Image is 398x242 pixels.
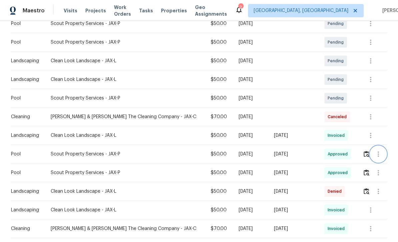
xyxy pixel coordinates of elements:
[114,4,131,17] span: Work Orders
[11,225,40,232] div: Cleaning
[274,151,314,157] div: [DATE]
[274,169,314,176] div: [DATE]
[11,151,40,157] div: Pool
[11,114,40,120] div: Cleaning
[364,169,369,176] img: Review Icon
[211,188,228,195] div: $50.00
[328,58,346,64] span: Pending
[11,207,40,213] div: Landscaping
[328,151,350,157] span: Approved
[211,58,228,64] div: $50.00
[254,7,348,14] span: [GEOGRAPHIC_DATA], [GEOGRAPHIC_DATA]
[211,95,228,102] div: $50.00
[239,151,264,157] div: [DATE]
[274,225,314,232] div: [DATE]
[328,95,346,102] span: Pending
[211,76,228,83] div: $50.00
[363,146,370,162] button: Review Icon
[11,95,40,102] div: Pool
[328,20,346,27] span: Pending
[11,76,40,83] div: Landscaping
[51,151,200,157] div: Scout Property Services - JAX-P
[51,114,200,120] div: [PERSON_NAME] & [PERSON_NAME] The Cleaning Company - JAX-C
[11,132,40,139] div: Landscaping
[239,132,264,139] div: [DATE]
[211,207,228,213] div: $50.00
[211,20,228,27] div: $50.00
[328,132,347,139] span: Invoiced
[11,58,40,64] div: Landscaping
[51,20,200,27] div: Scout Property Services - JAX-P
[328,188,344,195] span: Denied
[11,188,40,195] div: Landscaping
[239,114,264,120] div: [DATE]
[139,8,153,13] span: Tasks
[85,7,106,14] span: Projects
[51,188,200,195] div: Clean Look Landscape - JAX-L
[51,207,200,213] div: Clean Look Landscape - JAX-L
[239,225,264,232] div: [DATE]
[239,39,264,46] div: [DATE]
[51,39,200,46] div: Scout Property Services - JAX-P
[64,7,77,14] span: Visits
[239,20,264,27] div: [DATE]
[239,169,264,176] div: [DATE]
[195,4,227,17] span: Geo Assignments
[211,225,228,232] div: $70.00
[51,76,200,83] div: Clean Look Landscape - JAX-L
[274,207,314,213] div: [DATE]
[364,151,369,157] img: Review Icon
[274,132,314,139] div: [DATE]
[11,20,40,27] div: Pool
[161,7,187,14] span: Properties
[51,225,200,232] div: [PERSON_NAME] & [PERSON_NAME] The Cleaning Company - JAX-C
[239,76,264,83] div: [DATE]
[211,151,228,157] div: $50.00
[211,39,228,46] div: $50.00
[211,169,228,176] div: $50.00
[364,188,369,194] img: Review Icon
[11,169,40,176] div: Pool
[328,114,349,120] span: Canceled
[51,58,200,64] div: Clean Look Landscape - JAX-L
[51,95,200,102] div: Scout Property Services - JAX-P
[239,58,264,64] div: [DATE]
[51,132,200,139] div: Clean Look Landscape - JAX-L
[239,188,264,195] div: [DATE]
[328,39,346,46] span: Pending
[23,7,45,14] span: Maestro
[363,165,370,181] button: Review Icon
[11,39,40,46] div: Pool
[211,114,228,120] div: $70.00
[238,4,243,11] div: 2
[211,132,228,139] div: $50.00
[328,225,347,232] span: Invoiced
[328,76,346,83] span: Pending
[328,207,347,213] span: Invoiced
[363,183,370,199] button: Review Icon
[239,207,264,213] div: [DATE]
[274,188,314,195] div: [DATE]
[239,95,264,102] div: [DATE]
[328,169,350,176] span: Approved
[51,169,200,176] div: Scout Property Services - JAX-P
